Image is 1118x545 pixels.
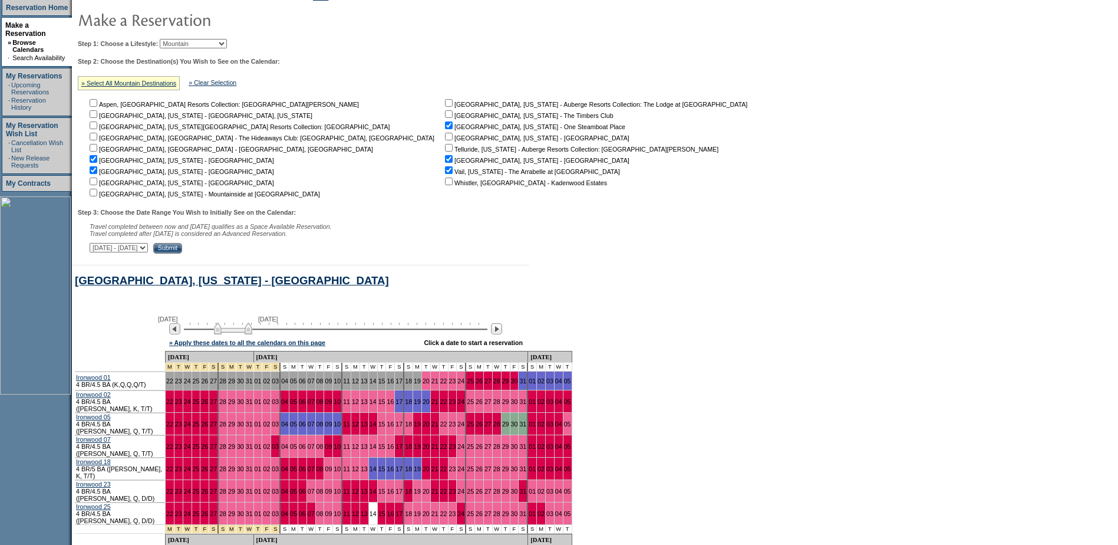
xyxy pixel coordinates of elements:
a: 19 [414,465,421,472]
a: 30 [237,421,244,428]
a: 11 [343,443,350,450]
a: 04 [281,465,288,472]
a: 08 [316,398,324,405]
a: 05 [290,421,297,428]
a: 31 [246,443,253,450]
a: 28 [219,398,226,405]
a: 09 [325,421,332,428]
a: 23 [449,398,456,405]
a: 27 [484,377,492,385]
a: 04 [555,377,562,385]
a: 23 [175,377,182,385]
a: 14 [370,465,377,472]
a: 13 [361,421,368,428]
a: 28 [219,377,226,385]
a: Browse Calendars [12,39,44,53]
a: 26 [476,377,483,385]
a: 03 [546,488,553,495]
a: 24 [457,488,464,495]
a: 06 [299,443,306,450]
a: 17 [395,488,403,495]
a: 26 [201,421,208,428]
a: My Contracts [6,179,51,188]
a: 27 [484,421,492,428]
a: 04 [281,421,288,428]
a: 11 [343,421,350,428]
a: 24 [184,421,191,428]
a: 02 [263,377,270,385]
a: 28 [493,398,500,405]
a: 20 [423,443,430,450]
a: 25 [193,443,200,450]
a: » Select All Mountain Destinations [81,80,176,87]
a: 27 [210,421,217,428]
a: Ironwood 07 [76,436,111,443]
a: 20 [423,488,430,495]
a: 07 [308,421,315,428]
a: 30 [237,398,244,405]
a: 22 [166,488,173,495]
a: 04 [555,398,562,405]
a: 22 [440,377,447,385]
a: 28 [493,488,500,495]
a: 22 [440,465,447,472]
a: 08 [316,443,324,450]
a: Reservation Home [6,4,68,12]
a: » Apply these dates to all the calendars on this page [169,339,325,346]
a: 23 [175,421,182,428]
a: Upcoming Reservations [11,81,49,96]
a: 25 [193,465,200,472]
a: 23 [449,465,456,472]
a: 25 [467,421,474,428]
a: 06 [299,398,306,405]
a: 30 [511,377,518,385]
a: 31 [246,377,253,385]
a: Ironwood 02 [76,391,111,398]
a: 06 [299,488,306,495]
a: 19 [414,443,421,450]
a: 08 [316,465,324,472]
a: 28 [493,377,500,385]
a: 27 [210,488,217,495]
a: 26 [201,377,208,385]
a: 15 [378,465,385,472]
a: 29 [502,488,509,495]
a: 26 [476,443,483,450]
a: 15 [378,377,385,385]
a: 29 [502,421,509,428]
a: 10 [334,465,341,472]
a: 31 [519,398,526,405]
a: 25 [467,443,474,450]
a: 26 [476,465,483,472]
a: 22 [166,377,173,385]
a: 05 [290,443,297,450]
a: 03 [546,421,553,428]
a: [GEOGRAPHIC_DATA], [US_STATE] - [GEOGRAPHIC_DATA] [75,274,389,287]
a: 29 [228,488,235,495]
a: 02 [537,377,545,385]
a: 12 [352,398,359,405]
a: 08 [316,377,324,385]
a: 07 [308,377,315,385]
a: 13 [361,465,368,472]
a: Ironwood 01 [76,374,111,381]
a: 05 [290,377,297,385]
a: 18 [405,377,412,385]
a: 15 [378,398,385,405]
a: 24 [184,443,191,450]
a: 07 [308,443,315,450]
a: 01 [255,377,262,385]
a: 24 [457,443,464,450]
a: 21 [431,377,438,385]
a: 22 [440,421,447,428]
a: 06 [299,377,306,385]
a: 14 [370,443,377,450]
a: 13 [361,443,368,450]
a: 23 [175,488,182,495]
a: 09 [325,398,332,405]
a: 12 [352,465,359,472]
a: 03 [272,421,279,428]
a: 25 [193,421,200,428]
a: 30 [511,443,518,450]
a: 24 [457,377,464,385]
